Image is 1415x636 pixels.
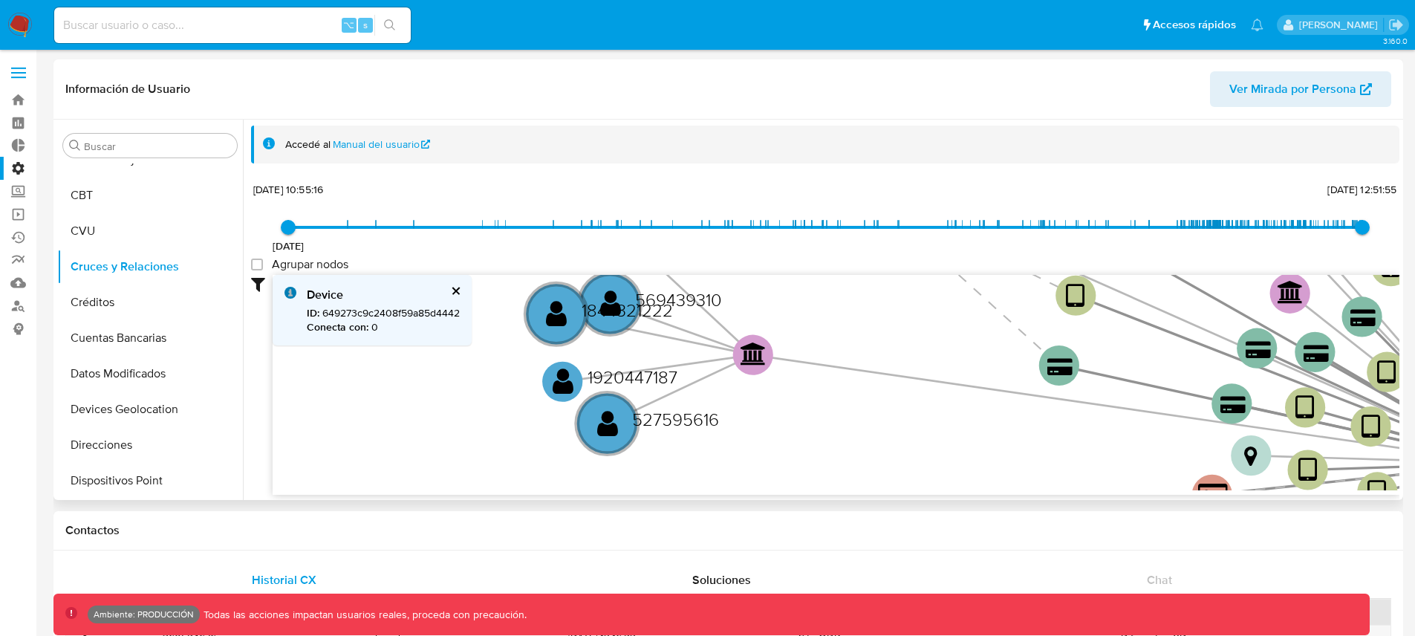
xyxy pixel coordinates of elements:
[600,289,621,318] text: 
[582,297,673,322] text: 1844321222
[251,259,263,270] input: Agrupar nodos
[57,356,243,392] button: Datos Modificados
[1350,308,1376,328] text: 
[307,287,460,303] div: Device
[1367,478,1386,507] text: 
[343,18,354,32] span: ⌥
[273,238,305,253] span: [DATE]
[57,178,243,213] button: CBT
[94,611,194,617] p: Ambiente: PRODUCCIÓN
[741,343,767,366] text: 
[57,320,243,356] button: Cuentas Bancarias
[57,213,243,249] button: CVU
[307,319,368,334] b: Conecta con :
[1278,281,1304,304] text: 
[1198,481,1228,507] text: 
[588,365,677,390] text: 1920447187
[307,305,319,320] b: ID :
[1304,344,1329,363] text: 
[1210,71,1391,107] button: Ver Mirada por Persona
[1251,19,1263,31] a: Notificaciones
[65,82,190,97] h1: Información de Usuario
[272,257,348,272] span: Agrupar nodos
[692,571,751,588] span: Soluciones
[450,286,460,296] button: cerrar
[546,299,567,328] text: 
[57,392,243,427] button: Devices Geolocation
[1047,357,1073,377] text: 
[253,182,323,197] span: [DATE] 10:55:16
[84,140,231,153] input: Buscar
[333,137,431,152] a: Manual del usuario
[1153,17,1236,33] span: Accesos rápidos
[1295,394,1314,423] text: 
[1327,182,1396,197] span: [DATE] 12:51:55
[1246,340,1271,360] text: 
[307,305,460,320] span: 649273c9c2408f59a85d4442
[1299,18,1383,32] p: pio.zecchi@mercadolibre.com
[57,249,243,285] button: Cruces y Relaciones
[1298,456,1317,485] text: 
[1388,17,1404,33] a: Salir
[1377,359,1396,388] text: 
[553,367,573,396] text: 
[307,320,460,334] p: 0
[285,137,331,152] span: Accedé al
[597,409,618,438] text: 
[363,18,368,32] span: s
[374,15,405,36] button: search-icon
[69,140,81,152] button: Buscar
[57,285,243,320] button: Créditos
[200,608,527,622] p: Todas las acciones impactan usuarios reales, proceda con precaución.
[1220,395,1246,415] text: 
[1244,445,1258,467] text: 
[1362,413,1380,442] text: 
[1382,253,1400,282] text: 
[65,523,1391,538] h1: Contactos
[252,571,316,588] span: Historial CX
[635,287,722,312] text: 569439310
[1147,571,1172,588] span: Chat
[632,406,719,432] text: 527595616
[1066,282,1084,311] text: 
[54,16,411,35] input: Buscar usuario o caso...
[57,463,243,499] button: Dispositivos Point
[57,427,243,463] button: Direcciones
[1229,71,1356,107] span: Ver Mirada por Persona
